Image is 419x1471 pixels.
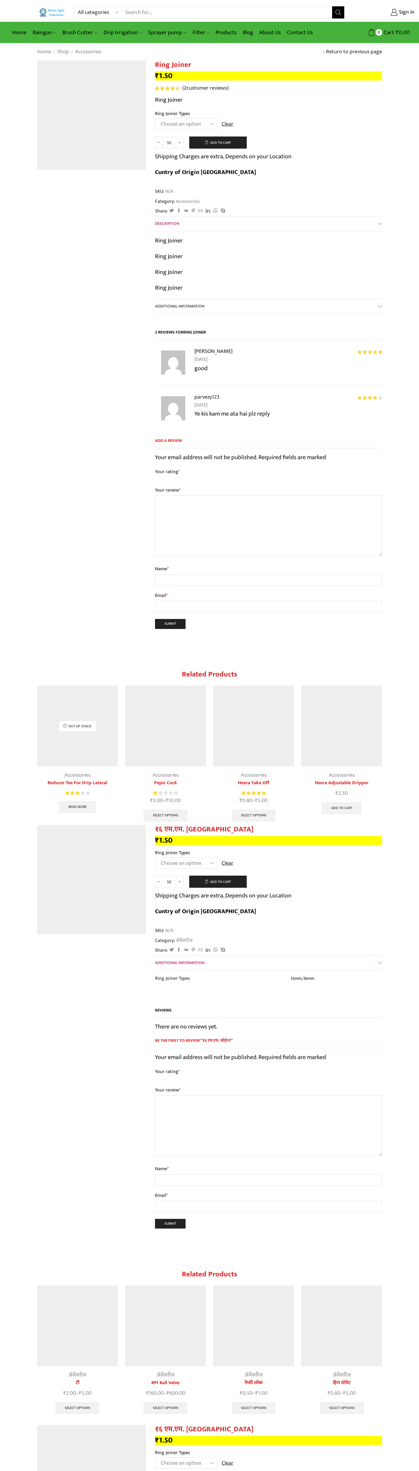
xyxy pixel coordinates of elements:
span: Add a review [155,438,382,448]
p: Ring Joiner [155,95,382,105]
div: Rated 4.50 out of 5 [155,86,180,90]
strong: parvezy123 [194,393,219,401]
span: Category: [155,937,193,944]
span: – [125,797,206,805]
span: Be the first to review “१६ एम.एम. जोईनर” [155,1038,382,1048]
span: ₹ [166,796,168,805]
button: Add to cart [189,137,247,149]
bdi: 600.00 [167,1389,185,1398]
label: Your review [155,486,382,494]
a: Select options for “Heera Take Off” [232,809,276,821]
a: अ‍ॅसेसरीज [245,1371,262,1380]
bdi: 160.00 [146,1389,164,1398]
span: Related products [182,1268,237,1280]
bdi: 1.50 [155,834,173,847]
span: Rated out of 5 [241,790,266,796]
span: 0 [376,29,382,35]
input: Product quantity [162,137,176,148]
table: Product Details [155,975,382,987]
img: Flow Control Valve [125,1285,206,1366]
span: Rated out of 5 [358,396,377,400]
span: Additional information [155,303,204,310]
a: Accessories [153,771,179,780]
a: Heera Adjustable Dripper [301,779,382,787]
img: jointer [37,61,146,169]
bdi: 0.00 [396,28,410,37]
bdi: 2.00 [63,1389,76,1398]
a: Clear options [222,120,233,128]
a: Description [155,216,382,231]
a: Select options for “Pepsi Cock” [144,809,188,821]
a: Select options for “हिरा ग्रोमेट” [320,1402,364,1414]
span: ₹ [240,1389,242,1398]
a: Return to previous page [326,48,382,56]
bdi: 1.50 [155,1434,173,1446]
bdi: 2.50 [335,789,348,798]
p: Ring Joiner [155,236,382,245]
bdi: 0.50 [240,1389,252,1398]
span: Share: [155,947,168,954]
a: Accessories [75,48,101,56]
img: पेप्सी लॉक [213,1285,294,1366]
a: Clear options [222,1459,233,1467]
span: Cart [382,28,394,37]
input: Search for... [122,6,332,18]
span: SKU: [155,188,382,195]
a: अ‍ॅसेसरीज [175,936,193,944]
label: Your rating [155,1068,382,1075]
a: Shop [57,48,69,56]
span: ₹ [63,1389,66,1398]
span: ₹ [79,1389,81,1398]
a: Drip Irrigation [101,25,145,40]
img: Reducer Tee For Drip Lateral [37,686,118,766]
a: अ‍ॅसेसरीज [157,1371,174,1380]
p: Ring Joiner [155,283,382,293]
a: Brush Cutter [59,25,100,40]
p: 12mm, 16mm [291,975,382,982]
a: Select options for “पेप्सी लॉक” [232,1402,276,1414]
a: Pepsi Cock [125,779,206,787]
label: Your review [155,1086,382,1094]
div: Rated 5 out of 5 [358,350,382,354]
span: Ring Joiner [183,329,206,336]
span: N/A [164,927,173,934]
label: Email [155,592,382,600]
span: ₹ [155,70,159,82]
bdi: 5.00 [343,1389,356,1398]
h1: १६ एम.एम. [GEOGRAPHIC_DATA] [155,825,382,834]
a: Home [37,48,51,56]
b: Cuntry of Origin [GEOGRAPHIC_DATA] [155,167,256,177]
span: Sign in [398,8,414,16]
span: – [301,1389,382,1397]
span: 2 [155,86,181,90]
a: टी [37,1379,118,1387]
img: Heera Adjustable Dripper [301,686,382,766]
label: Name [155,1165,382,1173]
a: Sprayer pump [145,25,189,40]
img: Pepsi Cock [125,686,206,766]
a: Additional information [155,299,382,314]
span: Category: [155,198,200,205]
a: Contact Us [284,25,316,40]
a: Sign in [354,7,414,18]
b: Cuntry of Origin [GEOGRAPHIC_DATA] [155,906,256,916]
span: – [37,1389,118,1397]
label: Ring Joiner Types [155,110,190,117]
p: Shipping Charges are extra, Depends on your Location [155,891,292,900]
a: हिरा ग्रोमेट [301,1379,382,1387]
input: Submit [155,619,186,629]
p: There are no reviews yet. [155,1022,382,1032]
span: Rated out of 5 based on customer ratings [155,86,177,90]
span: N/A [164,188,173,195]
a: Additional information [155,956,382,970]
label: Name [155,565,382,573]
img: Reducer Tee For Drip Lateral [37,1285,118,1366]
a: Accessories [64,771,91,780]
p: Ring Joiner [155,267,382,277]
span: – [213,1389,294,1397]
a: Add to cart: “Heera Adjustable Dripper” [322,802,361,814]
a: Accessories [241,771,267,780]
img: Heera Grommet [301,1285,382,1366]
a: (2customer reviews) [182,84,229,92]
th: Ring Joiner Types [155,975,291,987]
